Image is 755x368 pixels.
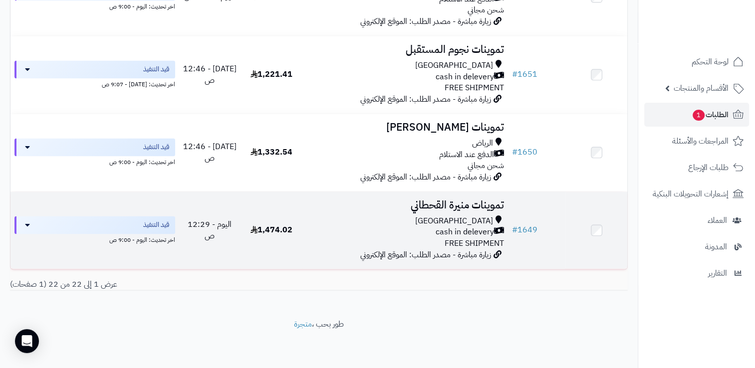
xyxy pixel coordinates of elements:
[644,156,749,180] a: طلبات الإرجاع
[439,149,494,161] span: الدفع عند الاستلام
[143,64,169,74] span: قيد التنفيذ
[467,160,503,172] span: شحن مجاني
[2,278,319,290] div: عرض 1 إلى 22 من 22 (1 صفحات)
[183,63,237,86] span: [DATE] - 12:46 ص
[444,237,503,249] span: FREE SHIPMENT
[693,110,705,121] span: 1
[672,134,729,148] span: المراجعات والأسئلة
[435,226,494,238] span: cash in delevery
[360,171,491,183] span: زيارة مباشرة - مصدر الطلب: الموقع الإلكتروني
[14,156,175,167] div: اخر تحديث: اليوم - 9:00 ص
[14,0,175,11] div: اخر تحديث: اليوم - 9:00 ص
[674,81,729,95] span: الأقسام والمنتجات
[435,71,494,83] span: cash in delevery
[14,234,175,244] div: اخر تحديث: اليوم - 9:00 ص
[511,146,537,158] a: #1650
[511,68,517,80] span: #
[360,15,491,27] span: زيارة مباشرة - مصدر الطلب: الموقع الإلكتروني
[511,146,517,158] span: #
[644,235,749,259] a: المدونة
[511,68,537,80] a: #1651
[306,44,504,55] h3: تموينات نجوم المستقبل
[143,142,169,152] span: قيد التنفيذ
[644,208,749,232] a: العملاء
[644,129,749,153] a: المراجعات والأسئلة
[294,318,312,330] a: متجرة
[15,329,39,353] div: Open Intercom Messenger
[687,7,746,28] img: logo-2.png
[251,146,292,158] span: 1,332.54
[188,218,232,242] span: اليوم - 12:29 ص
[644,182,749,206] a: إشعارات التحويلات البنكية
[644,50,749,74] a: لوحة التحكم
[705,240,727,254] span: المدونة
[251,224,292,236] span: 1,474.02
[511,224,517,236] span: #
[360,93,491,105] span: زيارة مباشرة - مصدر الطلب: الموقع الإلكتروني
[14,78,175,89] div: اخر تحديث: [DATE] - 9:07 ص
[360,249,491,261] span: زيارة مباشرة - مصدر الطلب: الموقع الإلكتروني
[708,213,727,227] span: العملاء
[644,261,749,285] a: التقارير
[708,266,727,280] span: التقارير
[467,4,503,16] span: شحن مجاني
[183,141,237,164] span: [DATE] - 12:46 ص
[444,82,503,94] span: FREE SHIPMENT
[251,68,292,80] span: 1,221.41
[306,122,504,133] h3: تموينات [PERSON_NAME]
[415,215,493,227] span: [GEOGRAPHIC_DATA]
[511,224,537,236] a: #1649
[644,103,749,127] a: الطلبات1
[692,55,729,69] span: لوحة التحكم
[688,161,729,175] span: طلبات الإرجاع
[143,220,169,230] span: قيد التنفيذ
[692,108,729,122] span: الطلبات
[415,60,493,71] span: [GEOGRAPHIC_DATA]
[306,199,504,211] h3: تموينات منيرة القحطاني
[653,187,729,201] span: إشعارات التحويلات البنكية
[472,138,493,149] span: الرياض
